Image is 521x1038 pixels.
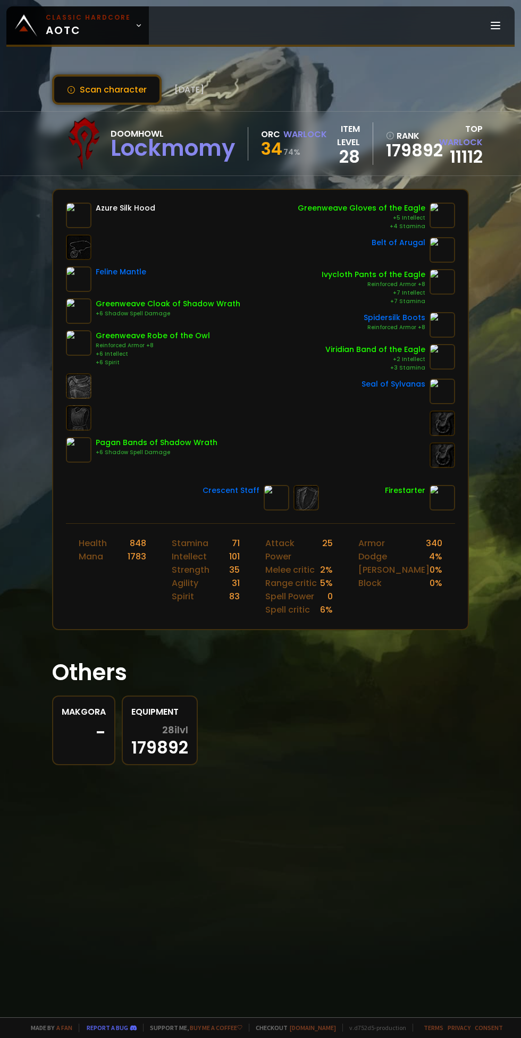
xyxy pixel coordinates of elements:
div: Feline Mantle [96,266,146,278]
a: [DOMAIN_NAME] [290,1024,336,1032]
div: Firestarter [385,485,425,496]
div: +6 Shadow Spell Damage [96,448,217,457]
div: Warlock [283,128,327,141]
a: Buy me a coffee [190,1024,242,1032]
a: Equipment28ilvl179892 [122,696,198,765]
img: item-6392 [430,237,455,263]
div: 2 % [320,563,333,576]
span: [DATE] [174,83,204,96]
div: 340 [426,537,442,550]
a: Consent [475,1024,503,1032]
div: Reinforced Armor +8 [364,323,425,332]
div: 83 [229,590,240,603]
div: Dodge [358,550,387,563]
a: 11112 [450,145,483,169]
div: Orc [261,128,280,141]
div: +6 Spirit [96,358,210,367]
a: Privacy [448,1024,470,1032]
img: item-9771 [430,203,455,228]
div: Crescent Staff [203,485,259,496]
div: Agility [172,576,198,590]
div: - [62,725,106,741]
span: 28 ilvl [162,725,188,735]
div: +4 Stamina [298,222,425,231]
div: 179892 [131,725,188,756]
a: Makgora- [52,696,115,765]
span: Warlock [439,136,483,148]
div: +6 Shadow Spell Damage [96,309,240,318]
div: +7 Stamina [322,297,425,306]
div: item level [327,122,360,149]
div: 6 % [320,603,333,616]
img: item-6414 [430,379,455,404]
div: Spell critic [265,603,310,616]
div: Reinforced Armor +8 [322,280,425,289]
div: Block [358,576,382,590]
div: 0 % [430,563,442,576]
img: item-7048 [66,203,91,228]
div: Melee critic [265,563,315,576]
h1: Others [52,656,469,689]
div: Greenweave Gloves of the Eagle [298,203,425,214]
img: item-3748 [66,266,91,292]
div: Top [435,122,483,149]
div: Range critic [265,576,317,590]
img: item-8184 [430,485,455,510]
a: a fan [56,1024,72,1032]
img: item-9773 [66,330,91,356]
div: 5 % [320,576,333,590]
div: Seal of Sylvanas [362,379,425,390]
div: Ivycloth Pants of the Eagle [322,269,425,280]
div: Mana [79,550,103,563]
div: Spell Power [265,590,314,603]
button: Scan character [52,74,162,105]
div: Belt of Arugal [372,237,425,248]
div: Lockmomy [111,140,235,156]
div: 0 [327,590,333,603]
span: Checkout [249,1024,336,1032]
div: 71 [232,537,240,550]
div: Makgora [62,705,106,718]
div: +7 Intellect [322,289,425,297]
div: 848 [130,537,146,550]
small: Classic Hardcore [46,13,131,22]
a: Classic HardcoreAOTC [6,6,149,45]
div: Doomhowl [111,127,235,140]
div: Health [79,537,107,550]
div: +6 Intellect [96,350,210,358]
a: Terms [424,1024,443,1032]
div: Reinforced Armor +8 [96,341,210,350]
span: AOTC [46,13,131,38]
div: Pagan Bands of Shadow Wrath [96,437,217,448]
div: Greenweave Cloak of Shadow Wrath [96,298,240,309]
span: Support me, [143,1024,242,1032]
a: 179892 [386,143,428,158]
a: Report a bug [87,1024,128,1032]
img: item-4320 [430,312,455,338]
div: rank [386,129,428,143]
img: item-9770 [66,298,91,324]
div: Equipment [131,705,188,718]
div: Intellect [172,550,207,563]
span: 34 [261,137,282,161]
div: Strength [172,563,209,576]
img: item-11982 [430,344,455,370]
div: Greenweave Robe of the Owl [96,330,210,341]
div: [PERSON_NAME] [358,563,430,576]
span: Made by [24,1024,72,1032]
div: +5 Intellect [298,214,425,222]
img: item-14160 [66,437,91,463]
div: Viridian Band of the Eagle [325,344,425,355]
div: 28 [327,149,360,165]
div: 25 [322,537,333,563]
div: 0 % [430,576,442,590]
div: +3 Stamina [325,364,425,372]
div: Armor [358,537,385,550]
div: Azure Silk Hood [96,203,155,214]
div: Stamina [172,537,208,550]
div: Spidersilk Boots [364,312,425,323]
small: 74 % [283,147,300,157]
img: item-6505 [264,485,289,510]
div: 4 % [429,550,442,563]
div: 35 [229,563,240,576]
